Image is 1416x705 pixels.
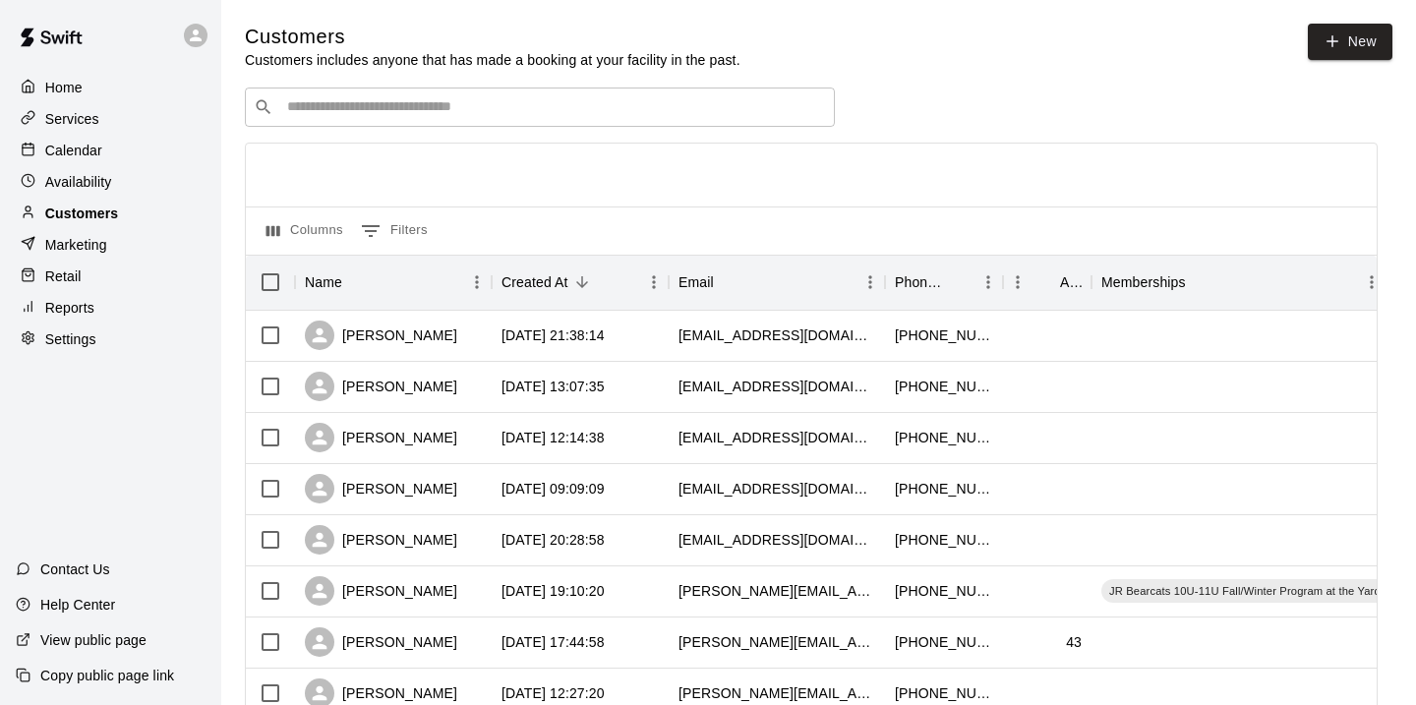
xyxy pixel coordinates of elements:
div: sritchie70@hotmail.com [678,428,875,447]
button: Sort [1032,268,1060,296]
div: [PERSON_NAME] [305,423,457,452]
button: Select columns [262,215,348,247]
button: Menu [462,267,492,297]
p: View public page [40,630,147,650]
div: +15197311807 [895,479,993,499]
div: JR Bearcats 10U-11U Fall/Winter Program at the Yard [1101,579,1388,603]
div: +16477017101 [895,683,993,703]
div: 2025-08-13 17:44:58 [501,632,605,652]
div: Age [1060,255,1082,310]
div: marcsgrignoli@msn.com [678,479,875,499]
button: Show filters [356,215,433,247]
div: +12263433434 [895,325,993,345]
div: 43 [1066,632,1082,652]
div: Email [678,255,714,310]
a: Calendar [16,136,206,165]
div: Name [305,255,342,310]
div: estansfield@gmail.com [678,325,875,345]
h5: Customers [245,24,740,50]
div: [PERSON_NAME] [305,372,457,401]
div: Phone Number [885,255,1003,310]
div: 2025-08-14 13:07:35 [501,377,605,396]
p: Copy public page link [40,666,174,685]
p: Home [45,78,83,97]
div: 2025-08-13 19:10:20 [501,581,605,601]
div: [PERSON_NAME] [305,474,457,503]
button: Menu [1003,267,1032,297]
p: Customers includes anyone that has made a booking at your facility in the past. [245,50,740,70]
a: Home [16,73,206,102]
p: Retail [45,266,82,286]
span: JR Bearcats 10U-11U Fall/Winter Program at the Yard [1101,583,1388,599]
a: Customers [16,199,206,228]
p: Marketing [45,235,107,255]
button: Sort [946,268,973,296]
a: Settings [16,324,206,354]
button: Sort [568,268,596,296]
div: +16477600038 [895,428,993,447]
p: Availability [45,172,112,192]
div: Name [295,255,492,310]
div: Search customers by name or email [245,88,835,127]
a: Availability [16,167,206,197]
button: Sort [342,268,370,296]
div: Age [1003,255,1091,310]
div: tyler_i_elliott@hotmail.com [678,581,875,601]
a: Retail [16,262,206,291]
button: Menu [639,267,669,297]
button: Sort [1186,268,1213,296]
button: Menu [1357,267,1386,297]
div: Created At [501,255,568,310]
p: Settings [45,329,96,349]
button: Menu [973,267,1003,297]
div: Phone Number [895,255,946,310]
div: j_nimijohn11@hotmail.com [678,530,875,550]
div: [PERSON_NAME] [305,627,457,657]
div: taylor.mccabe@kitchenerminorbaseball.ca [678,632,875,652]
p: Reports [45,298,94,318]
div: +15197162717 [895,632,993,652]
div: 2025-08-13 20:28:58 [501,530,605,550]
div: moceanu7@hotmail.com [678,377,875,396]
div: [PERSON_NAME] [305,576,457,606]
p: Calendar [45,141,102,160]
div: 2025-08-14 09:09:09 [501,479,605,499]
div: Email [669,255,885,310]
a: New [1308,24,1392,60]
div: +19059611769 [895,530,993,550]
div: Memberships [1091,255,1386,310]
div: 2025-08-14 12:14:38 [501,428,605,447]
div: 2025-08-13 12:27:20 [501,683,605,703]
button: Sort [714,268,741,296]
p: Services [45,109,99,129]
div: 2025-08-14 21:38:14 [501,325,605,345]
a: Marketing [16,230,206,260]
div: Created At [492,255,669,310]
p: Contact Us [40,559,110,579]
a: Reports [16,293,206,323]
button: Menu [855,267,885,297]
p: Customers [45,204,118,223]
div: Memberships [1101,255,1186,310]
div: [PERSON_NAME] [305,525,457,555]
div: a.j.m.purdy@gmail.com [678,683,875,703]
div: [PERSON_NAME] [305,321,457,350]
a: Services [16,104,206,134]
p: Help Center [40,595,115,615]
div: +15197220079 [895,377,993,396]
div: +15195910136 [895,581,993,601]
